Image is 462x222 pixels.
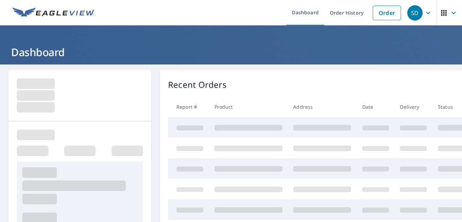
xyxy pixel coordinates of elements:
th: Report # [168,97,209,117]
h1: Dashboard [8,45,454,59]
a: Order [373,6,401,20]
div: SD [407,5,423,21]
th: Address [288,97,357,117]
th: Delivery [394,97,432,117]
img: EV Logo [13,8,95,18]
p: Recent Orders [168,78,227,91]
th: Date [357,97,395,117]
th: Product [209,97,288,117]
